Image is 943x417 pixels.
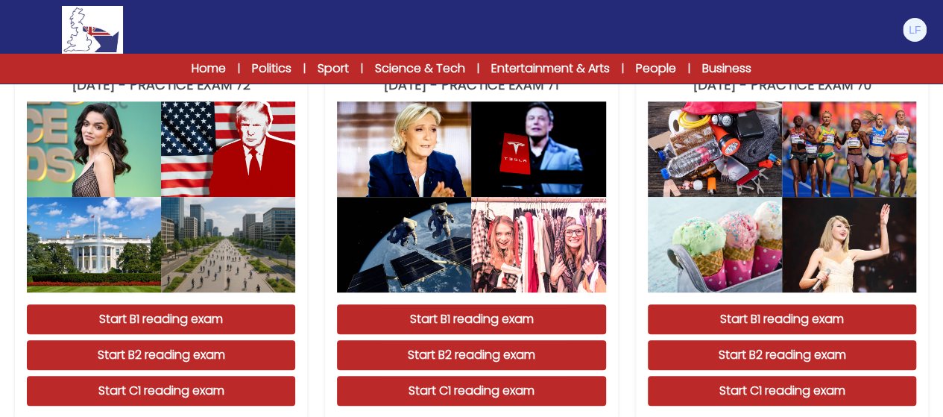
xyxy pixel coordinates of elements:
img: PRACTICE EXAM 71 [337,101,471,197]
img: PRACTICE EXAM 70 [648,197,782,292]
a: Entertainment & Arts [491,60,610,78]
button: Start C1 reading exam [27,376,295,406]
img: PRACTICE EXAM 70 [782,101,916,197]
span: | [303,61,306,76]
a: Sport [318,60,349,78]
span: | [477,61,479,76]
a: Logo [15,6,170,54]
button: Start C1 reading exam [337,376,605,406]
img: Logo [62,6,123,54]
img: PRACTICE EXAM 72 [161,197,295,292]
button: Start B1 reading exam [337,304,605,334]
a: Business [702,60,751,78]
h3: [DATE] - PRACTICE EXAM 71 [337,75,605,95]
img: PRACTICE EXAM 72 [27,197,161,292]
img: PRACTICE EXAM 71 [471,101,605,197]
span: | [688,61,690,76]
a: Politics [252,60,291,78]
h3: [DATE] - PRACTICE EXAM 70 [648,75,916,95]
h3: [DATE] - PRACTICE EXAM 72 [27,75,295,95]
img: PRACTICE EXAM 71 [337,197,471,292]
img: PRACTICE EXAM 71 [471,197,605,292]
button: Start C1 reading exam [648,376,916,406]
a: Home [192,60,226,78]
button: Start B1 reading exam [648,304,916,334]
img: PRACTICE EXAM 70 [648,101,782,197]
span: | [361,61,363,76]
button: Start B2 reading exam [648,340,916,370]
button: Start B2 reading exam [27,340,295,370]
img: PRACTICE EXAM 72 [27,101,161,197]
span: | [622,61,624,76]
button: Start B1 reading exam [27,304,295,334]
a: People [636,60,676,78]
img: PRACTICE EXAM 70 [782,197,916,292]
img: Lorenzo Filicetti [903,18,927,42]
img: PRACTICE EXAM 72 [161,101,295,197]
button: Start B2 reading exam [337,340,605,370]
span: | [238,61,240,76]
a: Science & Tech [375,60,465,78]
